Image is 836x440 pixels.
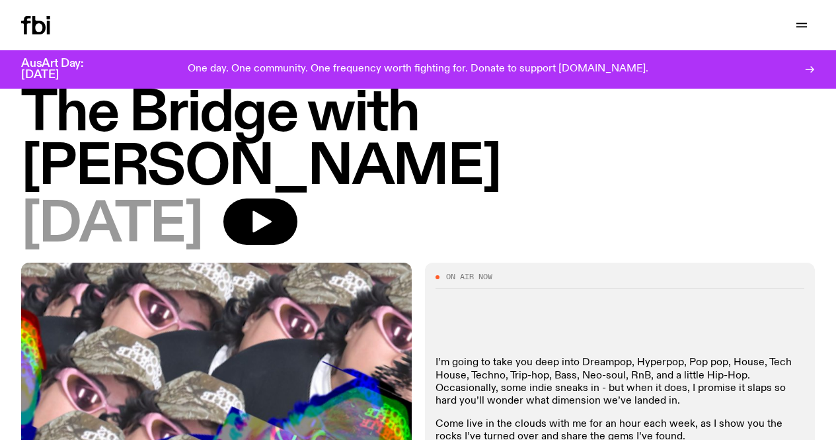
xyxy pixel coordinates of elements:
h3: AusArt Day: [DATE] [21,58,106,81]
span: [DATE] [21,198,202,252]
p: I’m going to take you deep into Dreampop, Hyperpop, Pop pop, House, Tech House, Techno, Trip-hop,... [436,357,805,408]
h1: The Bridge with [PERSON_NAME] [21,87,815,195]
span: On Air Now [446,273,492,281]
p: One day. One community. One frequency worth fighting for. Donate to support [DOMAIN_NAME]. [188,64,648,75]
